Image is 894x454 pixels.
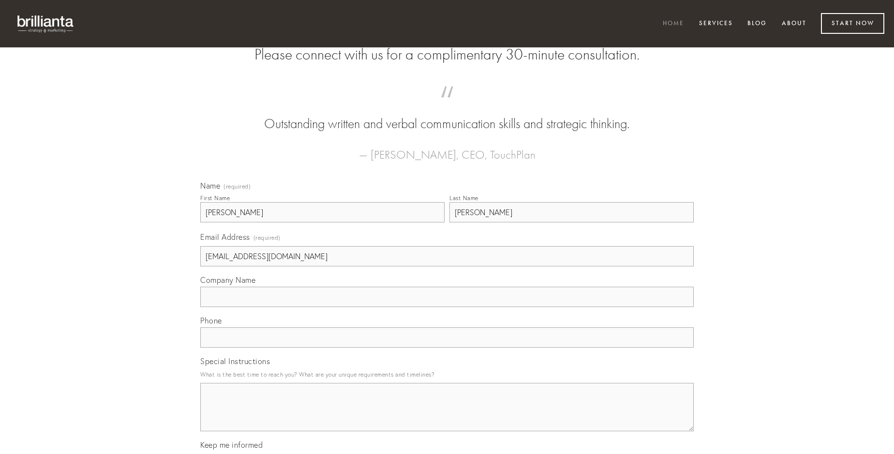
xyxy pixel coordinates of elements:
[200,275,255,285] span: Company Name
[10,10,82,38] img: brillianta - research, strategy, marketing
[253,231,281,244] span: (required)
[693,16,739,32] a: Services
[200,368,694,381] p: What is the best time to reach you? What are your unique requirements and timelines?
[656,16,690,32] a: Home
[775,16,813,32] a: About
[741,16,773,32] a: Blog
[200,316,222,325] span: Phone
[821,13,884,34] a: Start Now
[200,194,230,202] div: First Name
[449,194,478,202] div: Last Name
[200,440,263,450] span: Keep me informed
[216,96,678,115] span: “
[216,133,678,164] figcaption: — [PERSON_NAME], CEO, TouchPlan
[223,184,251,190] span: (required)
[200,181,220,190] span: Name
[200,45,694,64] h2: Please connect with us for a complimentary 30-minute consultation.
[216,96,678,133] blockquote: Outstanding written and verbal communication skills and strategic thinking.
[200,232,250,242] span: Email Address
[200,356,270,366] span: Special Instructions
